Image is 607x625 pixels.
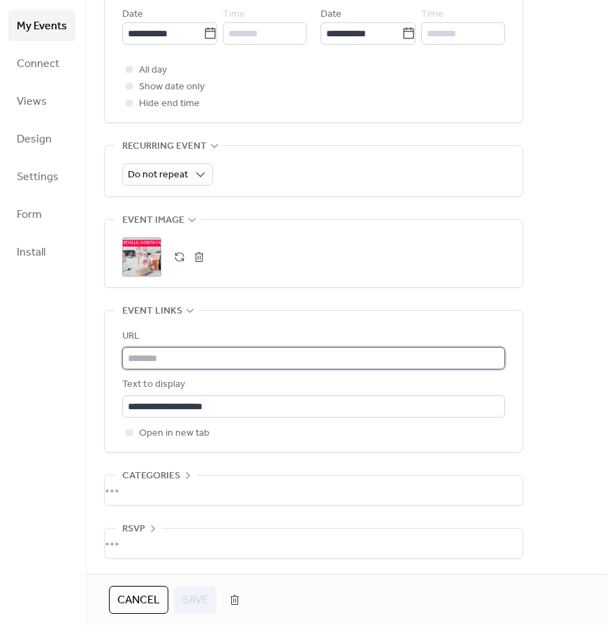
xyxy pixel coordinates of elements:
div: ••• [105,476,522,505]
span: Settings [17,166,59,189]
a: Connect [8,48,75,79]
a: My Events [8,10,75,41]
span: Show date only [139,79,205,96]
button: Cancel [109,586,168,614]
span: Cancel [117,592,160,609]
span: All day [139,62,167,79]
span: Form [17,204,42,226]
span: Recurring event [122,138,207,155]
div: ; [122,237,161,277]
a: Design [8,124,75,154]
span: Date [122,6,143,23]
span: My Events [17,15,67,38]
div: Text to display [122,376,502,393]
span: Install [17,242,45,264]
span: Categories [122,468,180,485]
span: Event image [122,212,184,229]
span: Views [17,91,47,113]
a: Views [8,86,75,117]
div: URL [122,328,502,345]
span: Do not repeat [128,166,188,184]
span: Date [321,6,342,23]
span: Time [223,6,245,23]
span: Event links [122,303,182,320]
span: Connect [17,53,59,75]
span: Hide end time [139,96,200,112]
span: Design [17,128,52,151]
span: RSVP [122,521,145,538]
span: Time [421,6,444,23]
a: Settings [8,161,75,192]
div: ••• [105,529,522,558]
a: Install [8,237,75,267]
a: Form [8,199,75,230]
span: Open in new tab [139,425,210,442]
